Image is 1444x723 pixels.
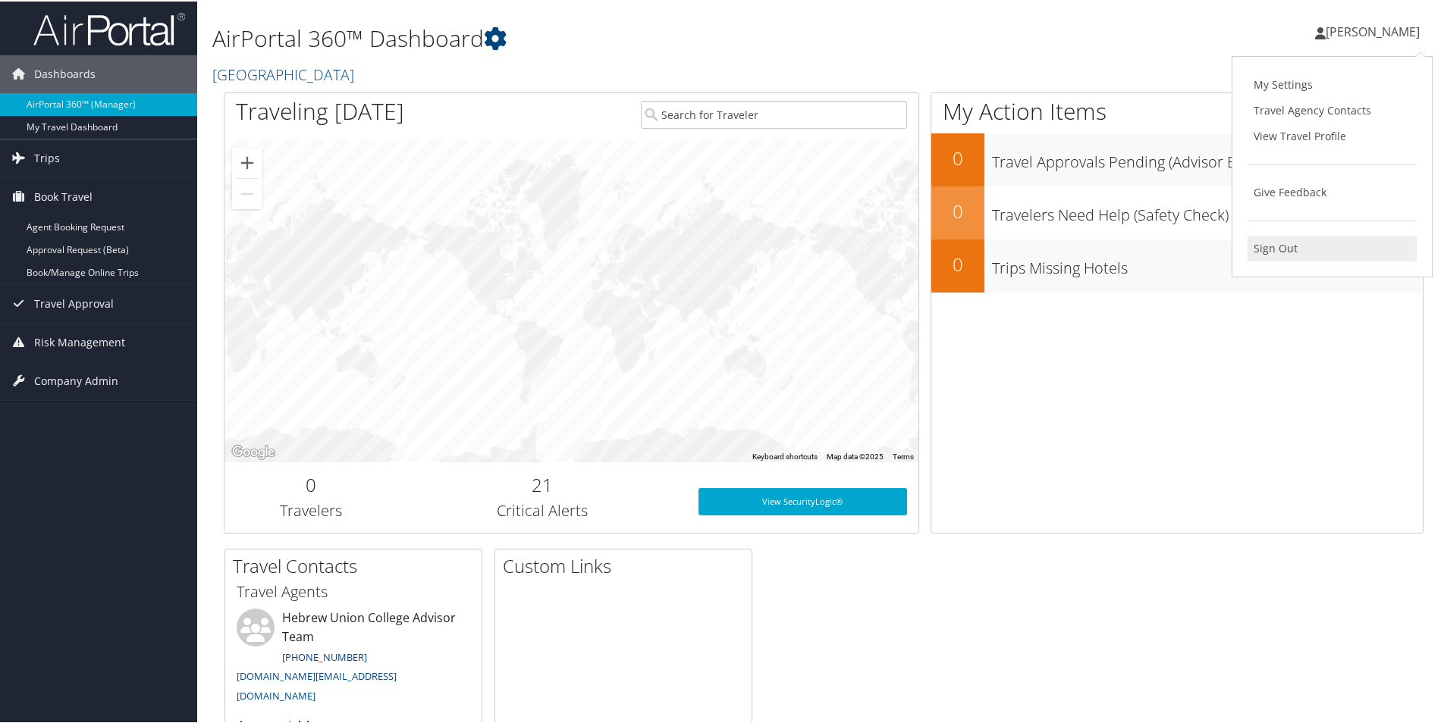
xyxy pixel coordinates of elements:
h2: 21 [410,471,676,496]
img: Google [228,441,278,461]
span: Map data ©2025 [827,451,884,459]
a: Terms (opens in new tab) [893,451,914,459]
h1: AirPortal 360™ Dashboard [212,21,1028,53]
a: [GEOGRAPHIC_DATA] [212,63,358,83]
span: [PERSON_NAME] [1326,22,1420,39]
span: Book Travel [34,177,93,214]
a: 0Trips Missing Hotels [931,238,1423,291]
img: airportal-logo.png [33,10,185,45]
a: [DOMAIN_NAME][EMAIL_ADDRESS][DOMAIN_NAME] [237,668,397,701]
span: Risk Management [34,322,125,360]
a: 0Travelers Need Help (Safety Check) [931,185,1423,238]
span: Travel Approval [34,283,114,321]
button: Zoom out [232,177,262,208]
h3: Travelers Need Help (Safety Check) [992,196,1423,224]
h3: Travel Agents [237,580,470,601]
a: Travel Agency Contacts [1248,96,1417,122]
h3: Travel Approvals Pending (Advisor Booked) [992,142,1423,171]
h3: Trips Missing Hotels [992,249,1423,277]
a: My Settings [1248,70,1417,96]
button: Zoom in [232,146,262,177]
h1: My Action Items [931,94,1423,126]
h2: 0 [236,471,387,496]
a: Sign Out [1248,234,1417,260]
h2: Travel Contacts [233,552,482,577]
h2: Custom Links [503,552,752,577]
a: [PHONE_NUMBER] [282,649,367,662]
h3: Travelers [236,499,387,520]
h2: 0 [931,197,984,223]
span: Trips [34,138,60,176]
h2: 0 [931,250,984,276]
h2: 0 [931,144,984,170]
span: Dashboards [34,54,96,92]
button: Keyboard shortcuts [752,450,818,461]
h3: Critical Alerts [410,499,676,520]
a: View SecurityLogic® [698,487,907,514]
li: Hebrew Union College Advisor Team [229,607,478,708]
span: Company Admin [34,361,118,399]
input: Search for Traveler [641,99,907,127]
a: [PERSON_NAME] [1315,8,1435,53]
a: 0Travel Approvals Pending (Advisor Booked) [931,132,1423,185]
a: Give Feedback [1248,178,1417,204]
a: Open this area in Google Maps (opens a new window) [228,441,278,461]
h1: Traveling [DATE] [236,94,404,126]
a: View Travel Profile [1248,122,1417,148]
